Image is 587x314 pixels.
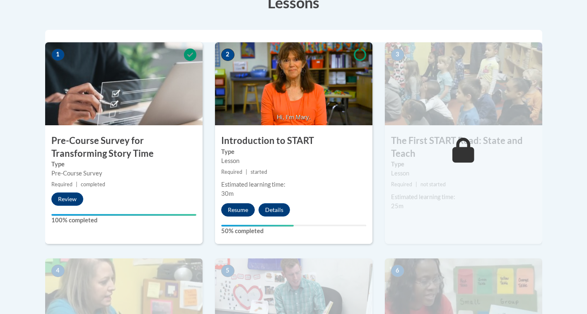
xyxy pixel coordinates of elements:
button: Details [258,203,290,217]
span: 25m [391,202,403,209]
span: 3 [391,49,404,61]
span: 30m [221,190,234,197]
label: Type [51,160,196,169]
label: Type [221,147,366,156]
span: Required [391,181,412,187]
div: Your progress [221,225,294,226]
span: Required [51,181,72,187]
span: | [415,181,417,187]
img: Course Image [385,42,542,125]
div: Estimated learning time: [221,180,366,189]
span: not started [420,181,446,187]
div: Lesson [391,169,536,178]
h3: The First START Read: State and Teach [385,134,542,160]
div: Lesson [221,156,366,166]
span: Required [221,169,242,175]
button: Resume [221,203,255,217]
h3: Pre-Course Survey for Transforming Story Time [45,134,203,160]
h3: Introduction to START [215,134,372,147]
span: | [246,169,247,175]
div: Estimated learning time: [391,192,536,202]
span: 4 [51,265,65,277]
span: 1 [51,49,65,61]
div: Pre-Course Survey [51,169,196,178]
img: Course Image [215,42,372,125]
span: 5 [221,265,234,277]
span: 6 [391,265,404,277]
span: | [76,181,77,187]
div: Your progress [51,214,196,216]
span: 2 [221,49,234,61]
label: 50% completed [221,226,366,236]
label: 100% completed [51,216,196,225]
img: Course Image [45,42,203,125]
button: Review [51,192,83,206]
label: Type [391,160,536,169]
span: completed [81,181,105,187]
span: started [251,169,267,175]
